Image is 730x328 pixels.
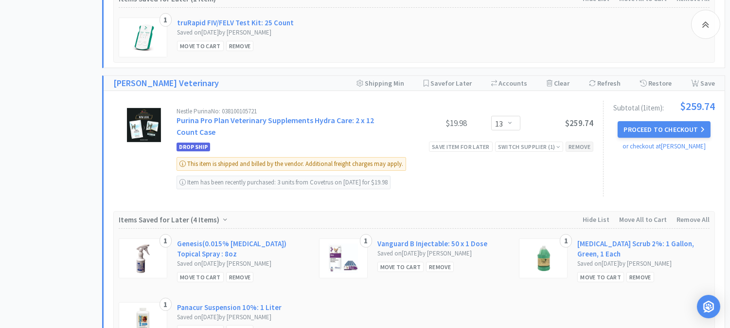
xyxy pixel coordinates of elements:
div: Save item for later [429,142,493,152]
div: Saved on [DATE] by [PERSON_NAME] [177,312,309,323]
img: df5498e742864dbca4796a8d516dfd48_466144.jpeg [329,244,358,273]
img: 55cfca3882de464bb4a7b3c494f9806b_832147.jpeg [127,108,161,142]
img: a0c0710381e943dba5c7cf4199975a2b_800971.png [131,23,155,52]
div: Save [691,76,715,91]
div: Item has been recently purchased: 3 units from Covetrus on [DATE] for $19.98 [177,176,391,189]
span: Items Saved for Later ( ) [119,215,222,224]
div: Refresh [589,76,621,91]
div: Move to Cart [377,262,424,272]
div: Saved on [DATE] by [PERSON_NAME] [177,28,309,38]
button: Proceed to Checkout [618,121,710,138]
div: $19.98 [394,117,467,129]
span: $259.74 [680,101,715,111]
div: Remove [566,142,593,152]
span: Drop Ship [177,143,210,151]
div: Remove [426,262,454,272]
div: Switch Supplier ( 1 ) [498,142,560,151]
a: Vanguard B Injectable: 50 x 1 Dose [377,238,487,249]
div: 1 [160,298,172,311]
div: Move to Cart [177,272,224,282]
a: Genesis(0.015% [MEDICAL_DATA]) Topical Spray : 8oz [177,238,309,259]
a: truRapid FIV/FELV Test Kit: 25 Count [177,18,294,28]
div: Remove [626,272,654,282]
div: Clear [547,76,570,91]
a: Purina Pro Plan Veterinary Supplements Hydra Care: 2 x 12 Count Case [177,115,374,137]
div: Saved on [DATE] by [PERSON_NAME] [177,259,309,269]
a: [PERSON_NAME] Veterinary [113,76,219,91]
div: 1 [160,234,172,248]
span: Save for Later [430,79,472,88]
div: Remove [226,272,254,282]
div: Move to Cart [177,41,224,51]
div: 1 [360,234,372,248]
div: 1 [560,234,572,248]
div: Subtotal ( 1 item ): [613,101,715,111]
div: Shipping Min [356,76,404,91]
span: Move All to Cart [619,215,667,224]
div: Saved on [DATE] by [PERSON_NAME] [377,249,510,259]
span: Hide List [583,215,609,224]
span: 4 Items [193,215,217,224]
a: or checkout at [PERSON_NAME] [623,142,706,150]
div: Remove [226,41,254,51]
img: 9bbb521d4b6a43cab10f437cd02abf3a_74736.jpeg [128,244,158,273]
div: This item is shipped and billed by the vendor. Additional freight charges may apply. [177,157,406,171]
span: $259.74 [565,118,593,128]
div: 1 [160,13,172,27]
div: Saved on [DATE] by [PERSON_NAME] [577,259,710,269]
div: Accounts [491,76,527,91]
div: Open Intercom Messenger [697,295,720,318]
img: 4cc6ade27f494fc7bfa03878e8b4b5ac_59796.jpeg [529,244,558,273]
div: Nestle Purina No: 038100105721 [177,108,394,114]
div: Move to Cart [577,272,624,282]
a: [MEDICAL_DATA] Scrub 2%: 1 Gallon, Green, 1 Each [577,238,710,259]
a: Panacur Suspension 10%: 1 Liter [177,302,282,312]
div: Restore [640,76,672,91]
span: Remove All [677,215,710,224]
